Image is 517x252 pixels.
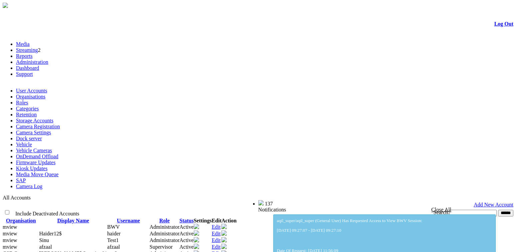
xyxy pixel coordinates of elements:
a: Vehicle Cameras [16,148,52,153]
td: Administrator [149,224,179,230]
td: Active [179,230,194,237]
img: camera24.png [194,224,199,229]
a: Username [117,218,140,223]
a: Kiosk Updates [16,166,48,171]
span: Contact Method: SMS and Email [39,244,52,250]
a: Log Out [494,21,513,27]
div: Notifications [258,207,500,213]
a: Dashboard [16,65,39,71]
a: Storage Accounts [16,118,53,123]
span: 2 [38,47,41,53]
span: afzaal [107,244,120,250]
span: Test1 [107,237,119,243]
img: camera24.png [194,237,199,242]
a: OnDemand Offload [16,154,58,159]
a: Camera Log [16,184,43,189]
a: SAP [16,178,26,183]
a: Role [159,218,170,223]
a: Camera Settings [16,130,51,135]
a: Media Move Queue [16,172,59,177]
a: Organisations [16,94,46,99]
td: Supervisor [149,244,179,250]
a: Camera Registration [16,124,60,129]
a: Firmware Updates [16,160,56,165]
a: Retention [16,112,37,117]
img: camera24.png [194,230,199,236]
img: arrow-3.png [3,3,8,8]
a: Organisation [6,218,36,223]
span: Include Deactivated Accounts [15,211,79,216]
a: Roles [16,100,28,105]
span: BWV [107,224,120,230]
a: User Accounts [16,88,47,93]
td: Active [179,244,194,250]
th: Settings [194,218,212,224]
td: Active [179,224,194,230]
span: Contact Method: SMS and Email [39,237,49,243]
td: Active [179,237,194,244]
a: Dock server [16,136,42,141]
span: mview [3,224,17,230]
p: [DATE] 09:27:07 - [DATE] 09:27:10 [277,228,492,233]
a: Support [16,71,33,77]
img: camera24.png [194,244,199,249]
span: All Accounts [3,195,31,200]
span: mview [3,237,17,243]
a: Streaming [16,47,38,53]
a: Status [179,218,194,223]
a: Display Name [57,218,89,223]
span: mview [3,231,17,236]
span: Contact Method: None [39,231,62,236]
a: Reports [16,53,33,59]
span: haider [107,231,121,236]
span: Welcome, - (Administrator) [197,200,245,205]
span: 137 [265,201,273,206]
a: Media [16,41,30,47]
a: Close All [431,207,451,212]
td: Administrator [149,230,179,237]
a: Administration [16,59,48,65]
a: Categories [16,106,39,111]
span: mview [3,244,17,250]
a: Vehicle [16,142,32,147]
td: Administrator [149,237,179,244]
img: bell25.png [258,200,264,205]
